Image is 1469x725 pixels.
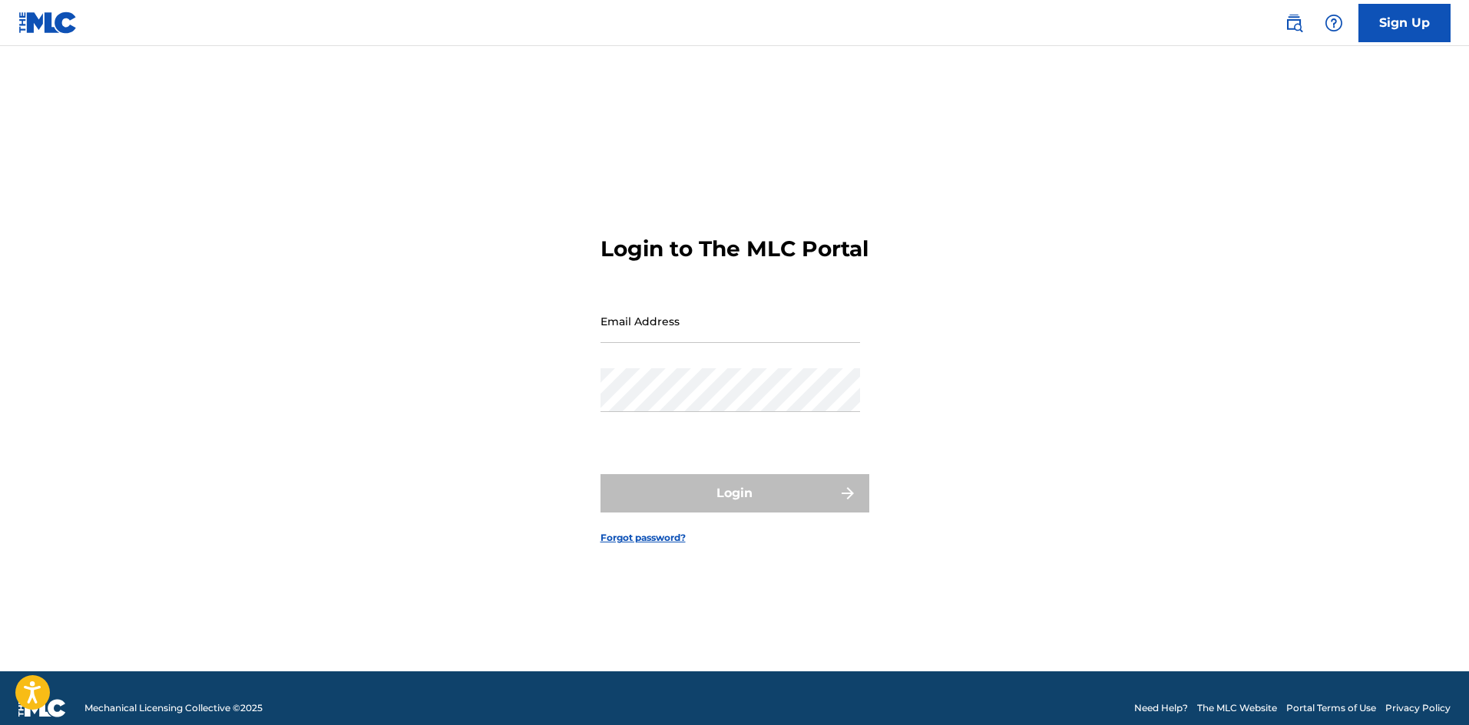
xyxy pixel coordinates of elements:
a: Public Search [1279,8,1309,38]
a: Portal Terms of Use [1286,701,1376,715]
img: MLC Logo [18,12,78,34]
a: Need Help? [1134,701,1188,715]
img: help [1325,14,1343,32]
img: search [1285,14,1303,32]
img: logo [18,699,66,717]
span: Mechanical Licensing Collective © 2025 [84,701,263,715]
a: Sign Up [1358,4,1451,42]
a: Forgot password? [601,531,686,545]
h3: Login to The MLC Portal [601,236,868,262]
a: The MLC Website [1197,701,1277,715]
a: Privacy Policy [1385,701,1451,715]
div: Help [1318,8,1349,38]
